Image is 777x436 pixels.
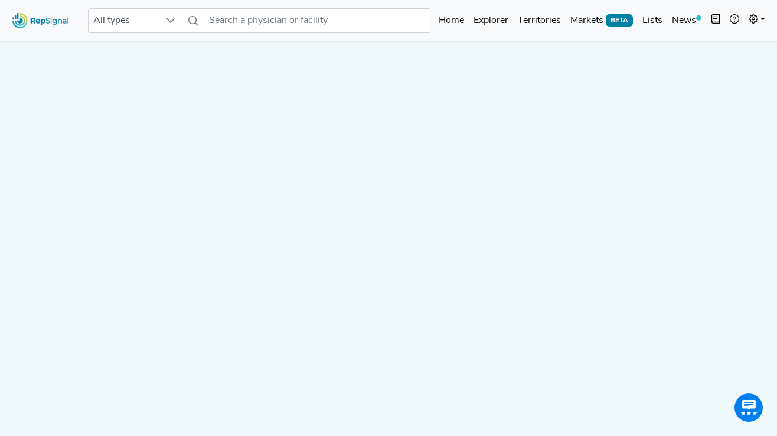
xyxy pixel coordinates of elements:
[204,8,430,33] input: Search a physician or facility
[434,9,469,32] a: Home
[667,9,706,32] a: News
[606,14,633,26] span: BETA
[513,9,566,32] a: Territories
[638,9,667,32] a: Lists
[469,9,513,32] a: Explorer
[706,9,725,32] button: Intel Book
[566,9,638,32] a: MarketsBETA
[89,9,159,32] span: All types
